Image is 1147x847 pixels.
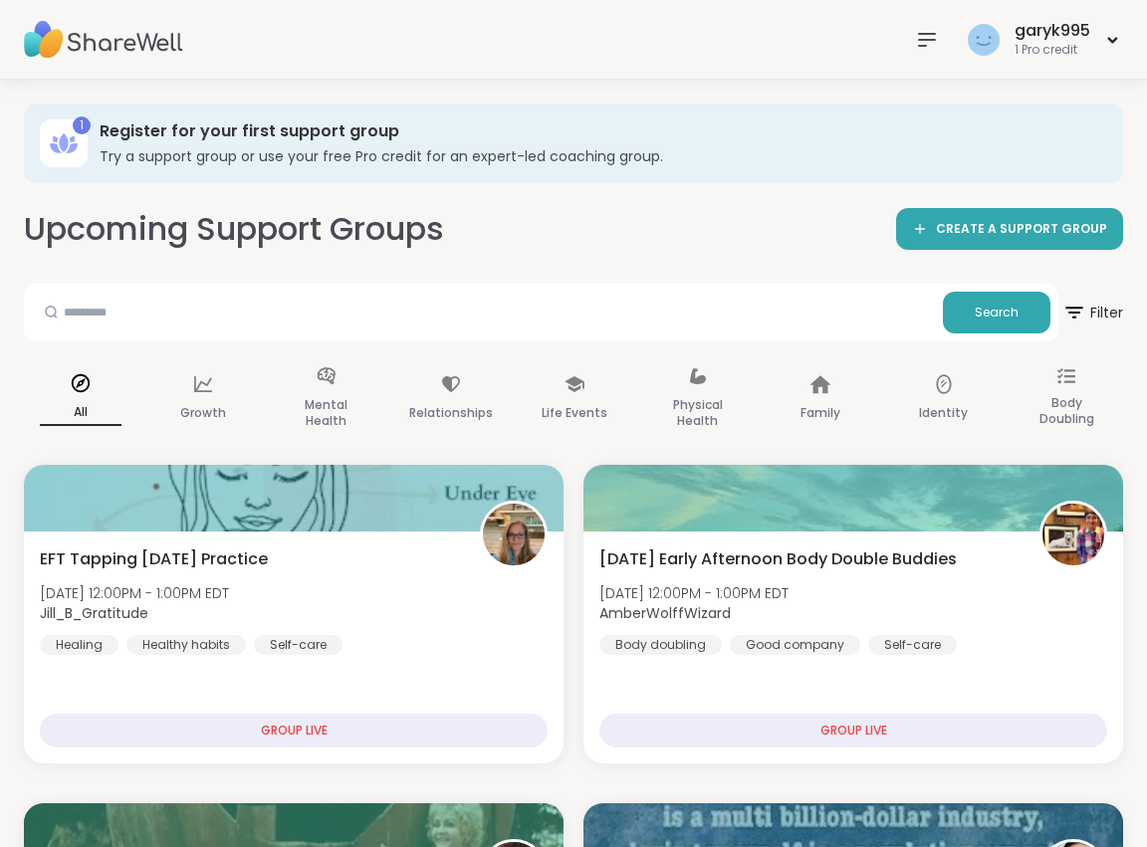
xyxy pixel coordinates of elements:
img: ShareWell Nav Logo [24,5,183,75]
button: Search [943,292,1050,333]
p: Identity [919,401,968,425]
p: All [40,400,121,426]
div: Healing [40,635,118,655]
h2: Upcoming Support Groups [24,207,444,252]
span: Filter [1062,289,1123,336]
p: Mental Health [286,393,367,433]
span: [DATE] 12:00PM - 1:00PM EDT [40,583,229,603]
b: AmberWolffWizard [599,603,731,623]
p: Family [801,401,840,425]
a: CREATE A SUPPORT GROUP [896,208,1123,250]
div: GROUP LIVE [599,714,1107,747]
h3: Try a support group or use your free Pro credit for an expert-led coaching group. [100,146,1095,166]
div: Healthy habits [126,635,246,655]
img: Jill_B_Gratitude [483,504,545,565]
p: Body Doubling [1027,391,1108,431]
p: Growth [180,401,226,425]
p: Life Events [542,401,607,425]
p: Relationships [409,401,493,425]
span: Search [975,304,1019,321]
div: GROUP LIVE [40,714,548,747]
span: CREATE A SUPPORT GROUP [936,221,1107,238]
div: Good company [730,635,860,655]
div: 1 Pro credit [1015,42,1090,59]
span: EFT Tapping [DATE] Practice [40,547,268,571]
div: garyk995 [1015,20,1090,42]
span: [DATE] Early Afternoon Body Double Buddies [599,547,957,571]
b: Jill_B_Gratitude [40,603,148,623]
div: Self-care [254,635,343,655]
p: Physical Health [657,393,739,433]
span: [DATE] 12:00PM - 1:00PM EDT [599,583,789,603]
button: Filter [1062,284,1123,341]
div: Body doubling [599,635,722,655]
div: 1 [73,116,91,134]
img: garyk995 [968,24,1000,56]
img: AmberWolffWizard [1042,504,1104,565]
div: Self-care [868,635,957,655]
h3: Register for your first support group [100,120,1095,142]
